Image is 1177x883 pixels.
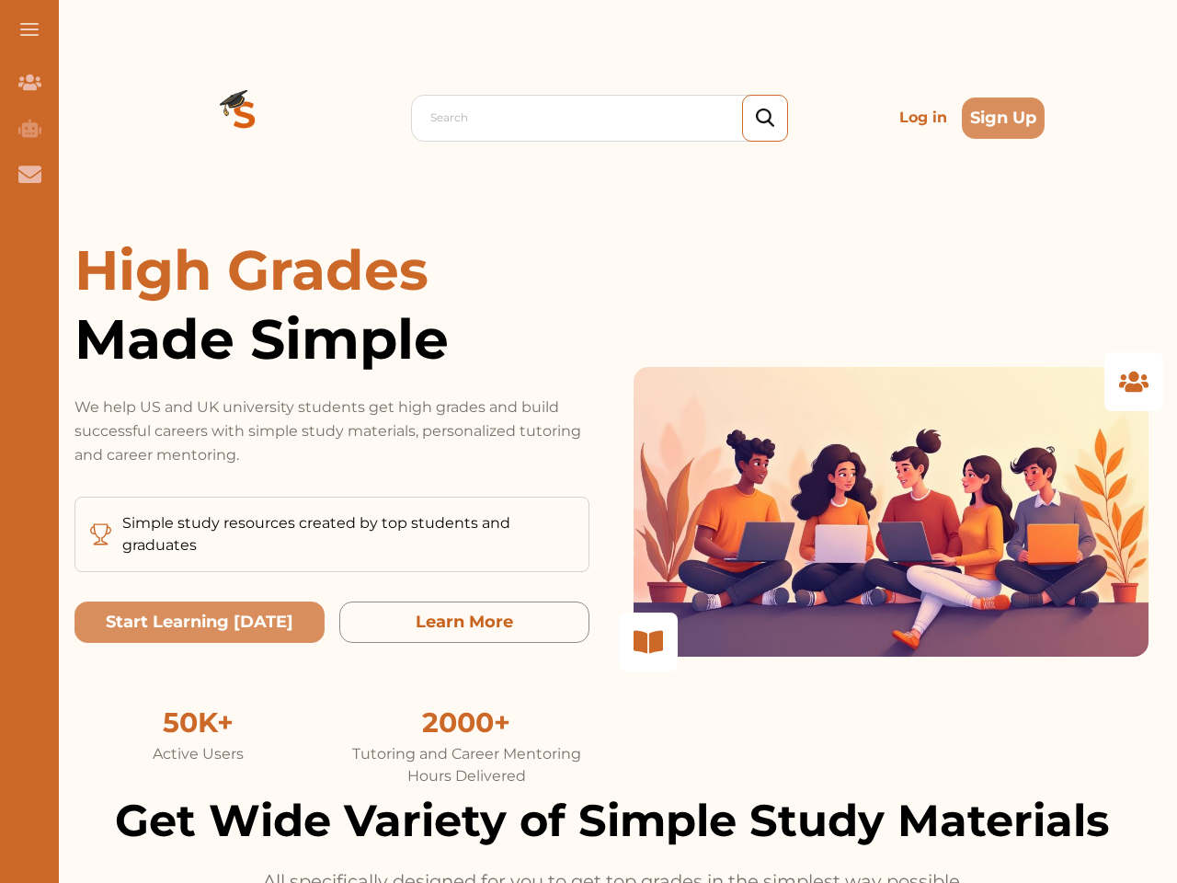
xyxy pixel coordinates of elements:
button: Learn More [339,602,589,643]
div: 2000+ [343,702,589,743]
h2: Get Wide Variety of Simple Study Materials [74,787,1148,854]
p: We help US and UK university students get high grades and build successful careers with simple st... [74,396,589,467]
p: Simple study resources created by top students and graduates [122,512,574,556]
div: 50K+ [74,702,321,743]
img: Logo [178,52,311,184]
p: Log in [892,99,954,136]
button: Sign Up [962,97,1045,139]
div: Active Users [74,743,321,765]
img: search_icon [756,109,774,128]
button: Start Learning Today [74,602,325,643]
div: Tutoring and Career Mentoring Hours Delivered [343,743,589,787]
span: Made Simple [74,304,589,373]
span: High Grades [74,236,429,304]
